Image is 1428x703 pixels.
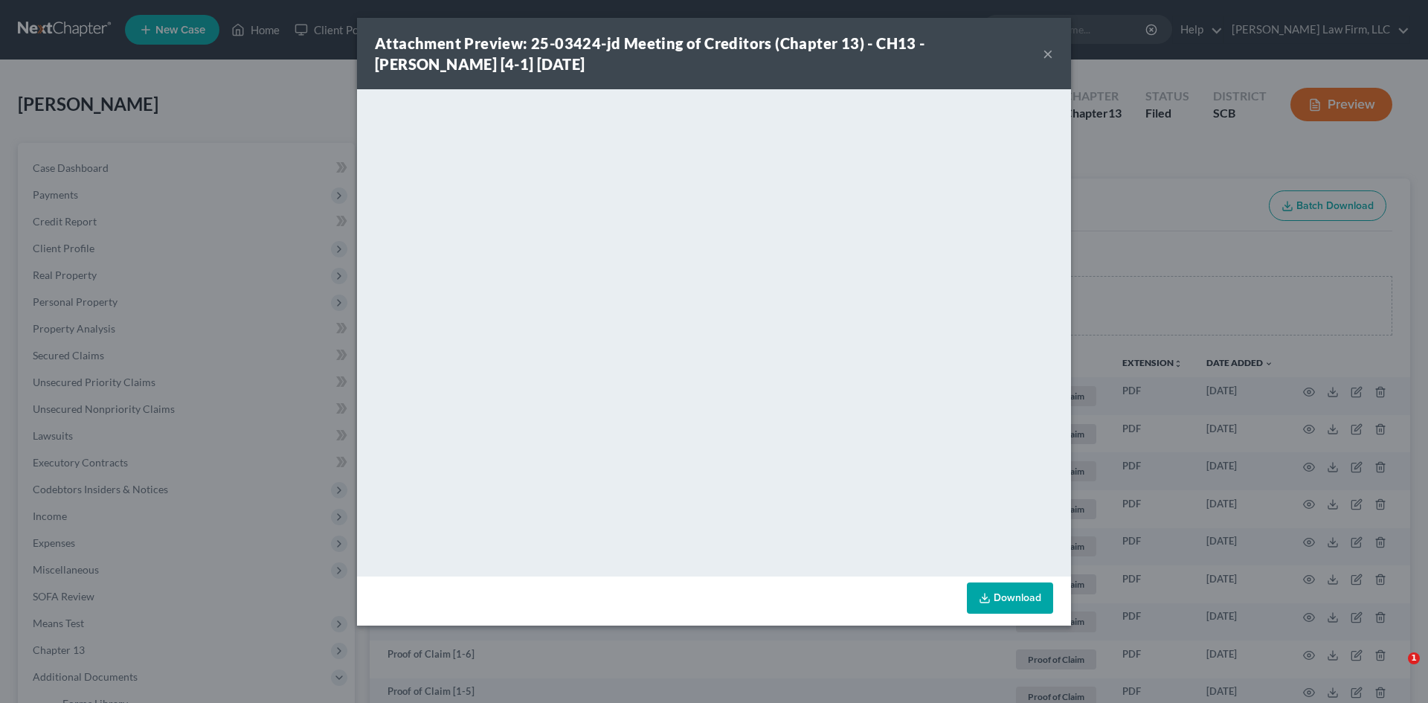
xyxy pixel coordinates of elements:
span: 1 [1408,652,1420,664]
iframe: <object ng-attr-data='[URL][DOMAIN_NAME]' type='application/pdf' width='100%' height='650px'></ob... [357,89,1071,573]
a: Download [967,582,1053,614]
strong: Attachment Preview: 25-03424-jd Meeting of Creditors (Chapter 13) - CH13 - [PERSON_NAME] [4-1] [D... [375,34,925,73]
iframe: Intercom live chat [1377,652,1413,688]
button: × [1043,45,1053,62]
